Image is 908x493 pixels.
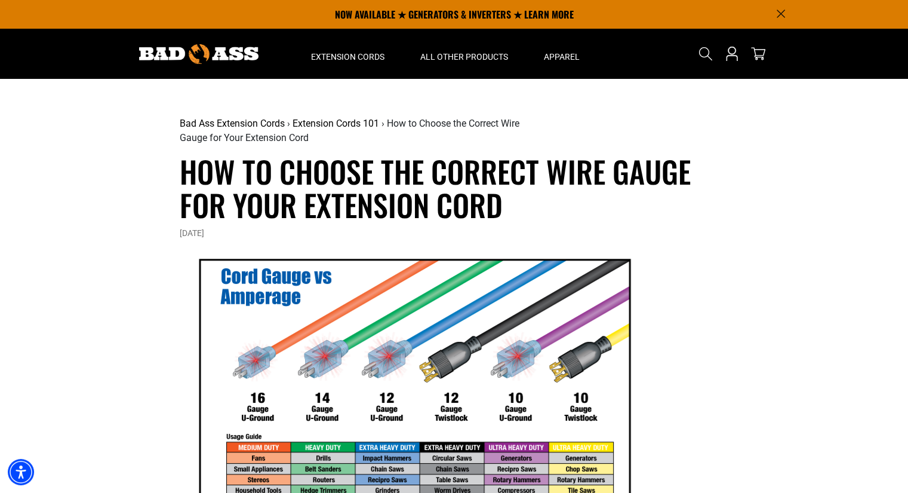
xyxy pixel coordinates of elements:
a: Extension Cords 101 [293,118,379,129]
a: cart [749,47,768,61]
summary: All Other Products [402,29,526,79]
nav: breadcrumbs [180,117,546,145]
time: [DATE] [180,228,204,238]
span: All Other Products [420,51,508,62]
span: Apparel [544,51,580,62]
a: Bad Ass Extension Cords [180,118,285,129]
summary: Extension Cords [293,29,402,79]
span: › [287,118,290,129]
summary: Search [696,44,715,63]
a: Open this option [722,29,741,79]
summary: Apparel [526,29,598,79]
span: Extension Cords [311,51,384,62]
span: › [381,118,384,129]
h1: How to Choose the Correct Wire Gauge for Your Extension Cord [180,154,729,221]
div: Accessibility Menu [8,459,34,485]
img: Bad Ass Extension Cords [139,44,258,64]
